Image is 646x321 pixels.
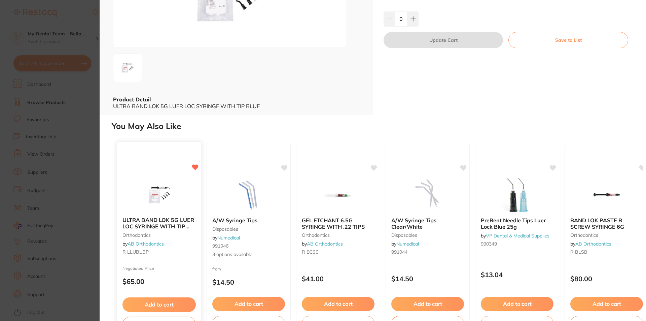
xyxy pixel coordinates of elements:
[122,241,164,247] span: by
[29,10,119,17] div: Hi BV,
[122,232,196,238] small: orthodontics
[29,57,116,69] i: Discount will be applied on the supplier’s end.
[570,217,643,230] b: BAND LOK PASTE B SCREW SYRINGE 6G
[302,297,374,311] button: Add to cart
[212,235,240,241] span: by
[212,278,285,286] p: $14.50
[570,297,643,311] button: Add to cart
[302,249,374,255] small: R EGSS
[575,241,611,247] a: AB Orthodontics
[302,232,374,238] small: orthodontics
[302,275,374,283] p: $41.00
[122,266,196,271] small: Negotiated Price
[406,178,450,212] img: A/W Syringe Tips Clear/White
[316,178,360,212] img: GEL ETCHANT 6.5G SYRINGE WITH .22 TIPS
[391,232,464,238] small: disposables
[396,241,419,247] a: Numedical
[391,275,464,283] p: $14.50
[122,250,196,255] small: R LLUBLBP
[115,56,140,80] img: LWpwZw
[481,297,553,311] button: Add to cart
[302,241,343,247] span: by
[570,232,643,238] small: orthodontics
[391,297,464,311] button: Add to cart
[122,217,196,230] b: ULTRA BAND LOK 5G LUER LOC SYRINGE WITH TIP BLUE
[128,241,164,247] a: AB Orthodontics
[29,114,119,120] p: Message from Restocq, sent 22h ago
[212,226,285,232] small: disposables
[481,271,553,279] p: $13.04
[212,266,221,271] span: from
[29,20,119,27] div: Choose a greener path in healthcare!
[15,12,26,23] img: Profile image for Restocq
[391,249,464,255] small: 991044
[585,178,629,212] img: BAND LOK PASTE B SCREW SYRINGE 6G
[495,178,539,212] img: PreBent Needle Tips Luer Lock Blue 25g
[481,217,553,230] b: PreBent Needle Tips Luer Lock Blue 25g
[217,235,240,241] a: Numedical
[227,178,271,212] img: A/W Syringe Tips
[302,217,374,230] b: GEL ETCHANT 6.5G SYRINGE WITH .22 TIPS
[384,32,503,48] button: Update Cart
[113,96,151,103] b: Product Detail
[391,217,464,230] b: A/W Syringe Tips Clear/White
[122,297,196,312] button: Add to cart
[122,278,196,286] p: $65.00
[570,249,643,255] small: R BLSB
[137,178,181,212] img: ULTRA BAND LOK 5G LUER LOC SYRINGE WITH TIP BLUE
[570,241,611,247] span: by
[481,241,553,247] small: 990349
[10,6,124,125] div: message notification from Restocq, 22h ago. Hi BV, Choose a greener path in healthcare! 🌱Get 20% ...
[212,243,285,249] small: 991046
[112,122,643,131] h2: You May Also Like
[486,233,549,239] a: VP Dental & Medical Supplies
[212,297,285,311] button: Add to cart
[508,32,628,48] button: Save to List
[481,233,549,239] span: by
[307,241,343,247] a: AB Orthodontics
[570,275,643,283] p: $80.00
[113,103,359,109] div: ULTRA BAND LOK 5G LUER LOC SYRINGE WITH TIP BLUE
[212,217,285,223] b: A/W Syringe Tips
[212,251,285,258] span: 3 options available
[29,10,119,111] div: Message content
[29,30,119,70] div: 🌱Get 20% off all RePractice products on Restocq until [DATE]. Simply head to Browse Products and ...
[391,241,419,247] span: by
